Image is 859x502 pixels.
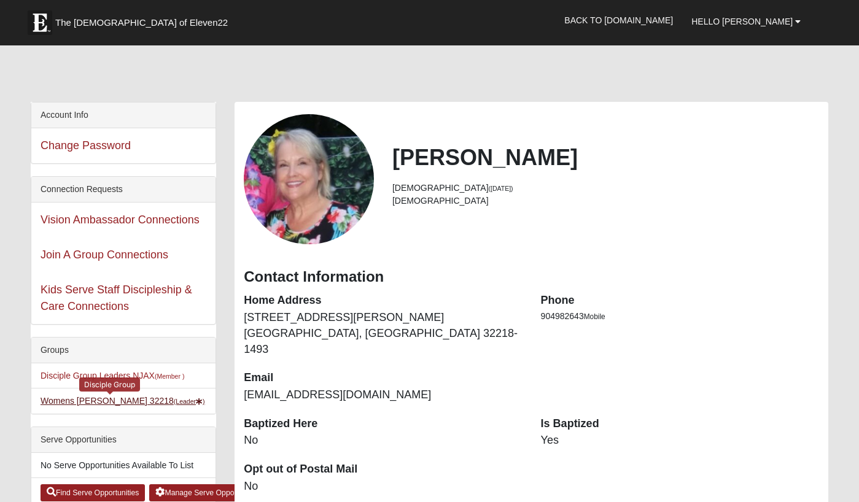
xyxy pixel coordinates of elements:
img: Eleven22 logo [28,10,52,35]
a: Hello [PERSON_NAME] [682,6,810,37]
a: Change Password [41,139,131,152]
dt: Opt out of Postal Mail [244,461,522,477]
a: Back to [DOMAIN_NAME] [555,5,682,36]
dt: Baptized Here [244,416,522,432]
li: 904982643 [541,310,819,323]
li: [DEMOGRAPHIC_DATA] [392,182,819,195]
span: Hello [PERSON_NAME] [691,17,793,26]
dt: Is Baptized [541,416,819,432]
div: Connection Requests [31,177,216,203]
li: No Serve Opportunities Available To List [31,453,216,478]
a: View Fullsize Photo [244,114,374,244]
a: Find Serve Opportunities [41,484,146,501]
a: Womens [PERSON_NAME] 32218(Leader) [41,396,205,406]
small: (Leader ) [174,398,205,405]
h2: [PERSON_NAME] [392,144,819,171]
h3: Contact Information [244,268,819,286]
span: The [DEMOGRAPHIC_DATA] of Eleven22 [55,17,228,29]
a: Join A Group Connections [41,249,168,261]
div: Groups [31,338,216,363]
a: The [DEMOGRAPHIC_DATA] of Eleven22 [21,4,267,35]
a: Manage Serve Opportunities [149,484,266,501]
dd: No [244,479,522,495]
small: ([DATE]) [489,185,513,192]
div: Serve Opportunities [31,427,216,453]
a: Kids Serve Staff Discipleship & Care Connections [41,284,192,312]
dd: [STREET_ADDRESS][PERSON_NAME] [GEOGRAPHIC_DATA], [GEOGRAPHIC_DATA] 32218-1493 [244,310,522,357]
dd: [EMAIL_ADDRESS][DOMAIN_NAME] [244,387,522,403]
dd: No [244,433,522,449]
a: Disciple Group Leaders NJAX(Member ) [41,371,184,380]
small: (Member ) [155,373,184,380]
a: Vision Ambassador Connections [41,214,200,226]
dt: Email [244,370,522,386]
div: Account Info [31,102,216,128]
dt: Home Address [244,293,522,309]
dd: Yes [541,433,819,449]
span: Mobile [584,312,605,321]
dt: Phone [541,293,819,309]
div: Disciple Group [79,377,140,392]
li: [DEMOGRAPHIC_DATA] [392,195,819,207]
